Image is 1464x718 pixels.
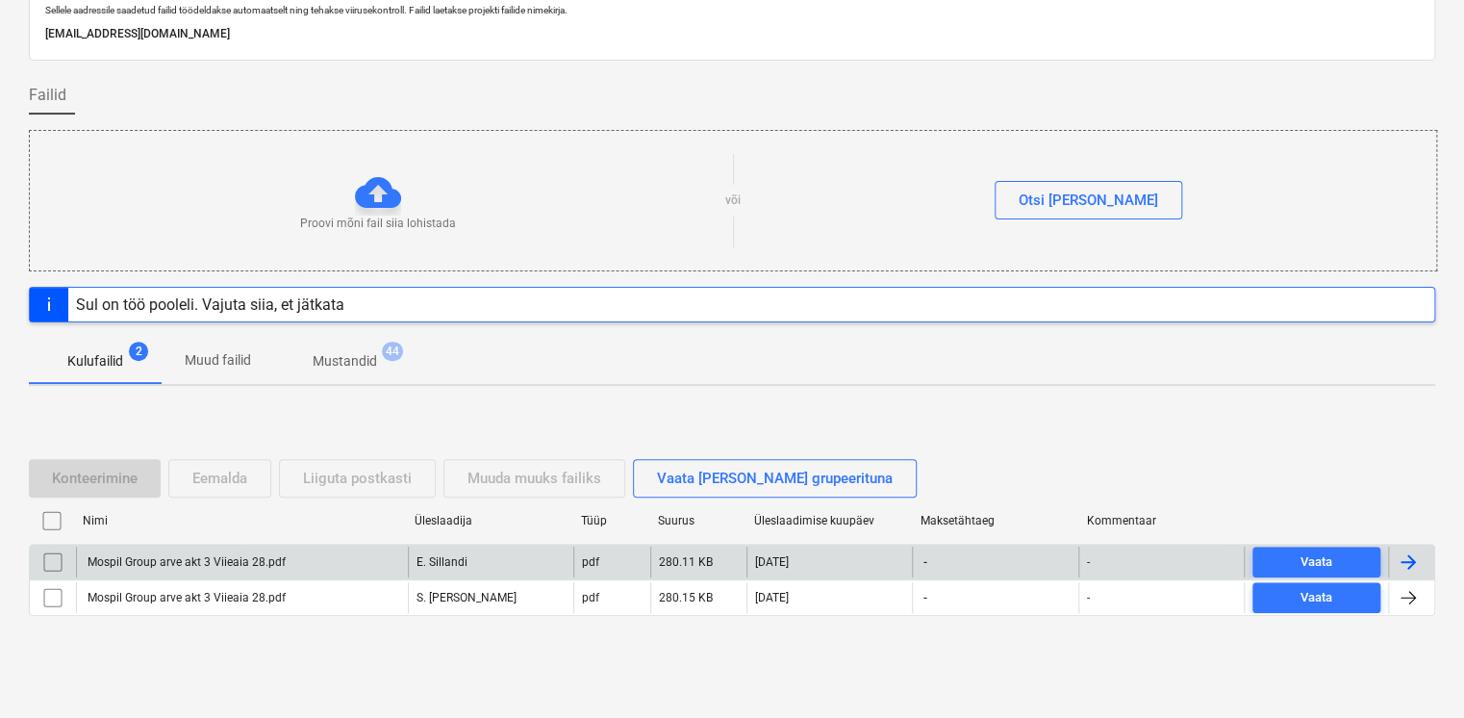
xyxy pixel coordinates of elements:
div: Üleslaadimise kuupäev [754,514,905,527]
p: Kulufailid [67,351,123,372]
span: Failid [29,84,66,107]
div: Nimi [83,514,399,527]
div: pdf [582,591,599,604]
div: 280.11 KB [659,555,713,569]
button: Vaata [PERSON_NAME] grupeerituna [633,459,917,498]
button: Vaata [1252,547,1380,577]
div: - [1087,555,1090,569]
p: Mustandid [313,351,377,372]
p: või [725,192,741,209]
div: pdf [582,555,599,569]
div: 280.15 KB [659,591,713,604]
span: - [921,554,928,571]
div: Suurus [658,514,739,527]
div: Üleslaadija [415,514,566,527]
p: S. [PERSON_NAME] [416,590,517,606]
span: - [921,590,928,606]
div: - [1087,591,1090,604]
p: Proovi mõni fail siia lohistada [300,216,456,232]
div: Kommentaar [1086,514,1237,527]
div: Vaata [1300,551,1332,574]
iframe: Chat Widget [1368,626,1464,718]
div: [DATE] [755,555,789,569]
div: Proovi mõni fail siia lohistadavõiOtsi [PERSON_NAME] [29,130,1437,271]
div: Otsi [PERSON_NAME] [1019,188,1158,213]
p: Muud failid [185,350,251,371]
div: Mospil Group arve akt 3 Viieaia 28.pdf [85,555,286,569]
p: [EMAIL_ADDRESS][DOMAIN_NAME] [45,24,1419,44]
div: [DATE] [755,591,789,604]
div: Tüüp [581,514,643,527]
button: Otsi [PERSON_NAME] [995,181,1182,219]
div: Maksetähtaeg [921,514,1072,527]
div: Mospil Group arve akt 3 Viieaia 28.pdf [85,591,286,604]
p: E. Sillandi [416,554,467,571]
div: Vaata [PERSON_NAME] grupeerituna [657,466,893,491]
span: 2 [129,342,148,361]
button: Vaata [1252,582,1380,613]
span: 44 [382,342,403,361]
div: Sul on töö pooleli. Vajuta siia, et jätkata [76,295,344,314]
p: Sellele aadressile saadetud failid töödeldakse automaatselt ning tehakse viirusekontroll. Failid ... [45,4,1419,16]
div: Vaata [1300,587,1332,609]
